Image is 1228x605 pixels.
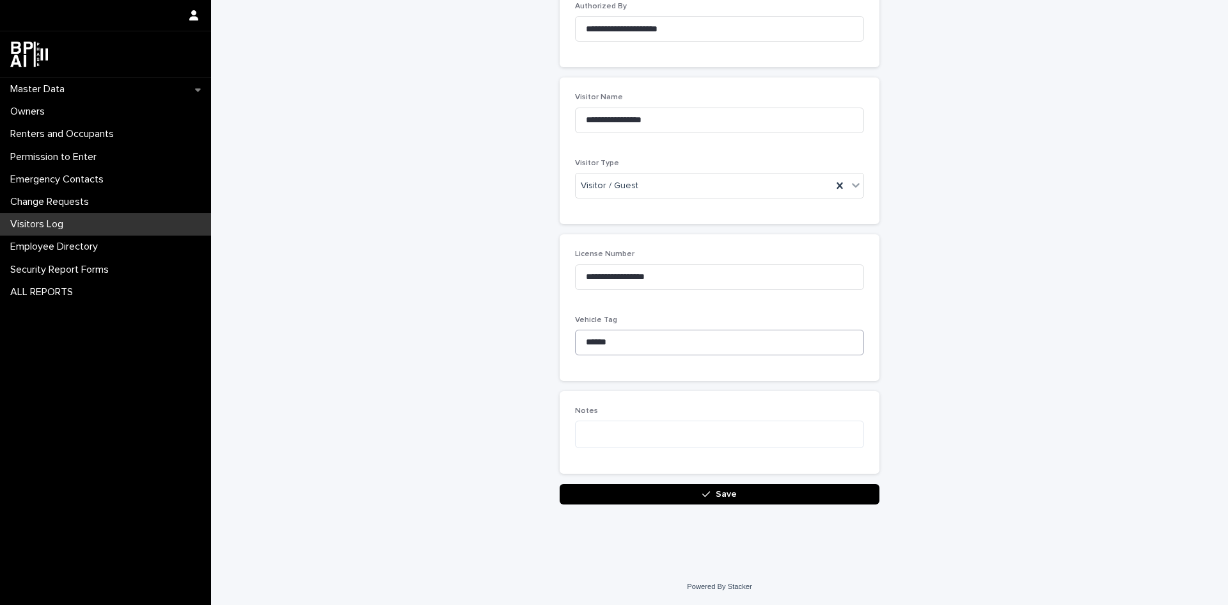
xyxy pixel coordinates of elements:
[581,179,638,193] span: Visitor / Guest
[5,264,119,276] p: Security Report Forms
[5,83,75,95] p: Master Data
[575,407,598,415] span: Notes
[560,484,879,504] button: Save
[5,128,124,140] p: Renters and Occupants
[575,3,627,10] span: Authorized By
[5,173,114,186] p: Emergency Contacts
[10,42,48,67] img: dwgmcNfxSF6WIOOXiGgu
[5,218,74,230] p: Visitors Log
[5,151,107,163] p: Permission to Enter
[5,241,108,253] p: Employee Directory
[5,196,99,208] p: Change Requests
[5,106,55,118] p: Owners
[575,250,634,258] span: License Number
[575,316,617,324] span: Vehicle Tag
[5,286,83,298] p: ALL REPORTS
[716,490,737,499] span: Save
[687,583,752,590] a: Powered By Stacker
[575,93,623,101] span: Visitor Name
[575,159,619,167] span: Visitor Type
